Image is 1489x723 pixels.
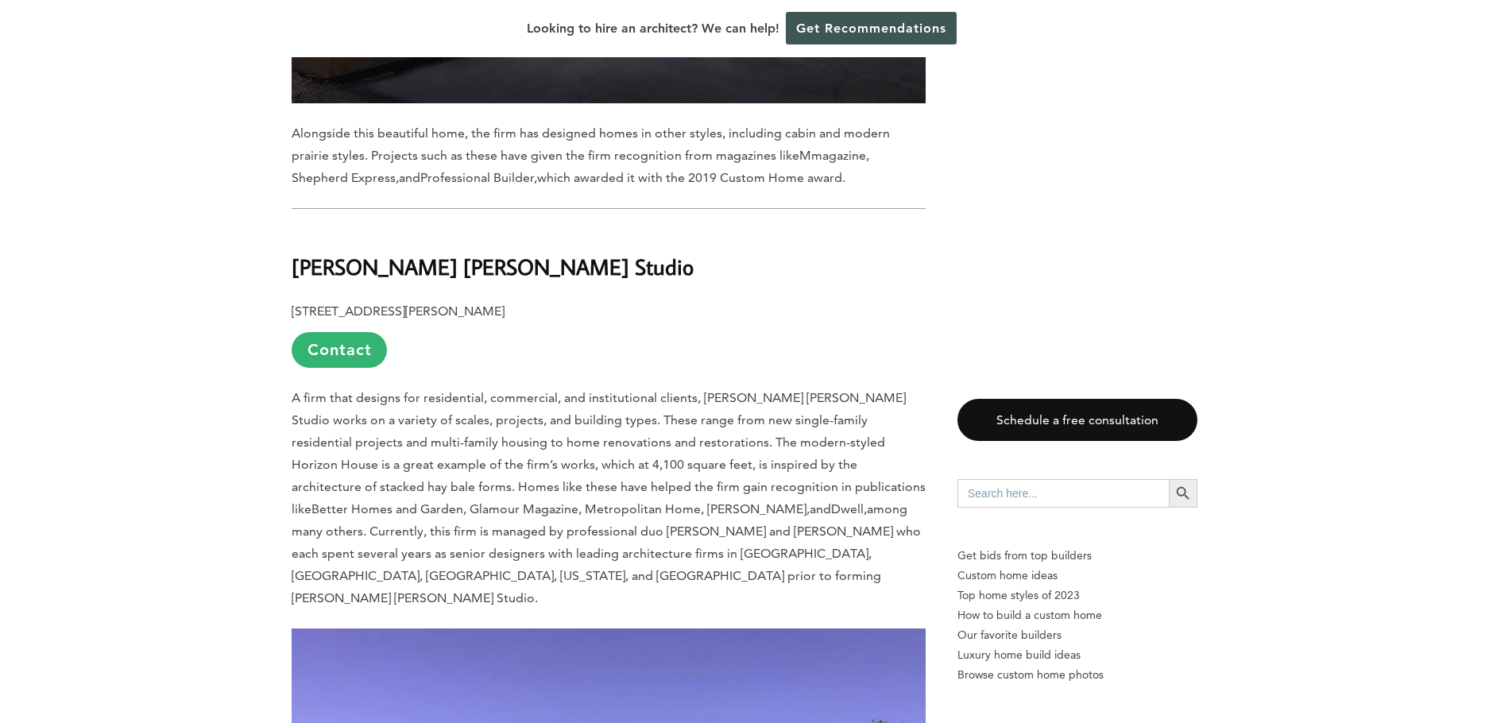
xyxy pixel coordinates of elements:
[957,479,1169,508] input: Search here...
[292,501,921,605] span: among many others. Currently, this firm is managed by professional duo [PERSON_NAME] and [PERSON_...
[957,399,1197,441] a: Schedule a free consultation
[292,253,694,280] b: [PERSON_NAME] [PERSON_NAME] Studio
[1174,485,1192,502] svg: Search
[957,546,1197,566] p: Get bids from top builders
[399,170,420,185] span: and
[420,170,537,185] span: Professional Builder,
[957,586,1197,605] a: Top home styles of 2023
[957,645,1197,665] a: Luxury home build ideas
[799,148,811,163] span: M
[810,501,831,516] span: and
[957,625,1197,645] a: Our favorite builders
[537,170,845,185] span: which awarded it with the 2019 Custom Home award.
[292,126,890,163] span: Alongside this beautiful home, the firm has designed homes in other styles, including cabin and m...
[957,566,1197,586] a: Custom home ideas
[957,605,1197,625] a: How to build a custom home
[292,390,926,516] span: A firm that designs for residential, commercial, and institutional clients, [PERSON_NAME] [PERSON...
[786,12,957,44] a: Get Recommendations
[311,501,810,516] span: Better Homes and Garden, Glamour Magazine, Metropolitan Home, [PERSON_NAME],
[292,304,505,319] b: [STREET_ADDRESS][PERSON_NAME]
[292,332,387,368] a: Contact
[957,665,1197,685] a: Browse custom home photos
[831,501,867,516] span: Dwell,
[811,148,866,163] span: magazine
